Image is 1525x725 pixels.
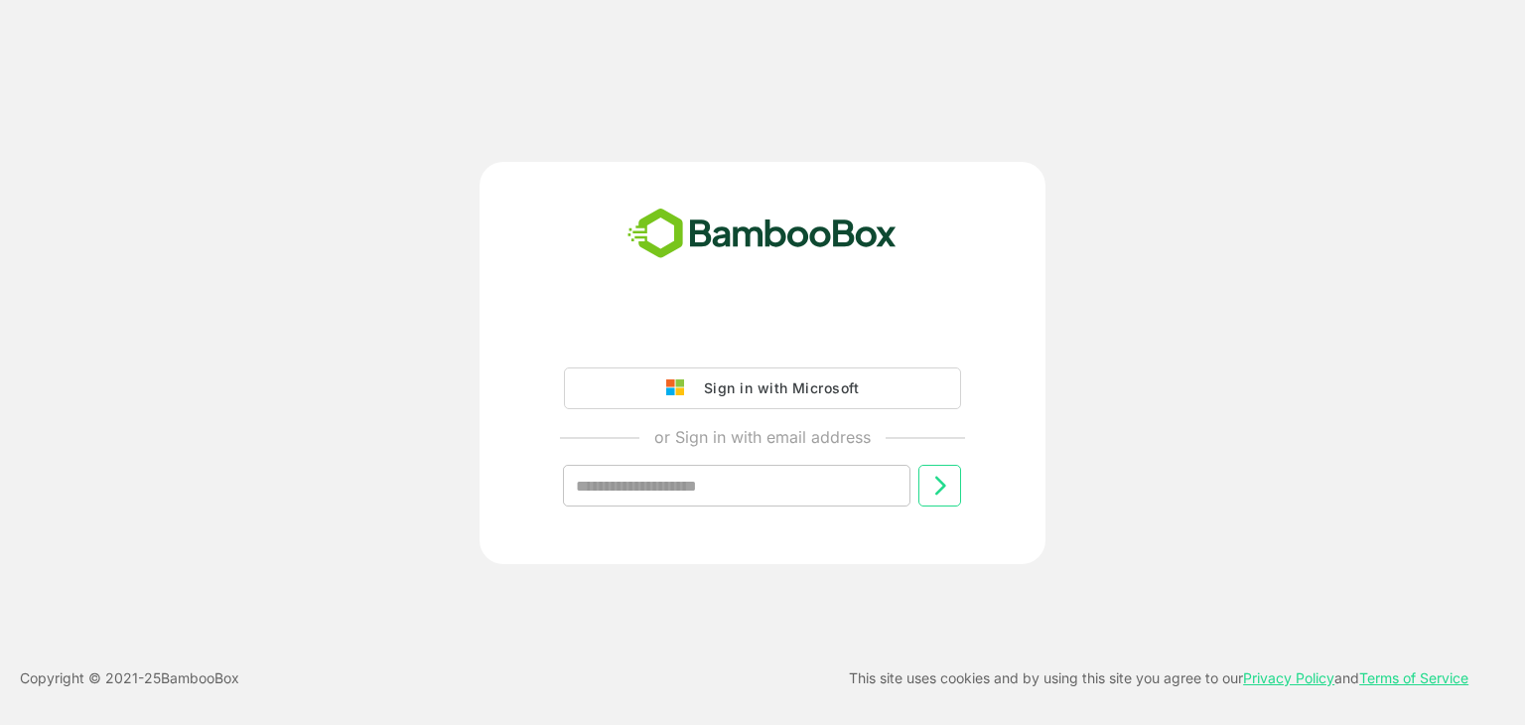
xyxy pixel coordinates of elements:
[849,666,1468,690] p: This site uses cookies and by using this site you agree to our and
[20,666,239,690] p: Copyright © 2021- 25 BambooBox
[564,367,961,409] button: Sign in with Microsoft
[554,312,971,356] iframe: Sign in with Google Button
[666,379,694,397] img: google
[617,202,907,267] img: bamboobox
[1243,669,1334,686] a: Privacy Policy
[1359,669,1468,686] a: Terms of Service
[654,425,871,449] p: or Sign in with email address
[694,375,859,401] div: Sign in with Microsoft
